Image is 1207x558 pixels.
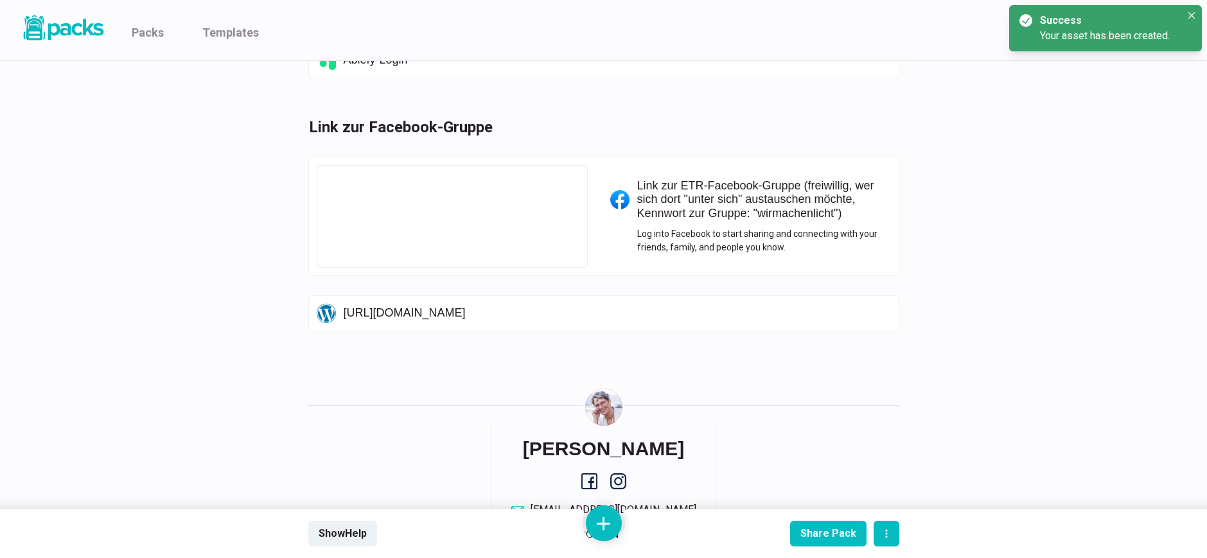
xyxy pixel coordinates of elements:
[19,13,106,43] img: Packs logo
[585,388,622,426] img: Savina Tilmann
[317,304,336,323] img: link icon
[309,116,883,139] h3: Link zur Facebook-Gruppe
[531,502,696,518] div: [EMAIL_ADDRESS][DOMAIN_NAME]
[1040,28,1181,44] div: Your asset has been created.
[874,521,899,546] button: actions
[19,13,106,48] a: Packs logo
[1040,13,1176,28] div: Success
[523,437,685,460] h6: [PERSON_NAME]
[308,521,377,546] button: ShowHelp
[637,227,881,254] p: Log into Facebook to start sharing and connecting with your friends, family, and people you know.
[581,473,597,489] a: facebook
[637,179,881,221] p: Link zur ETR-Facebook-Gruppe (freiwillig, wer sich dort "unter sich" austauschen möchte, Kennwort...
[511,502,696,518] a: email
[1184,8,1199,23] button: Close
[610,190,630,209] img: link icon
[790,521,867,546] button: Share Pack
[344,306,891,320] p: [URL][DOMAIN_NAME]
[610,473,626,489] a: instagram
[800,527,856,539] div: Share Pack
